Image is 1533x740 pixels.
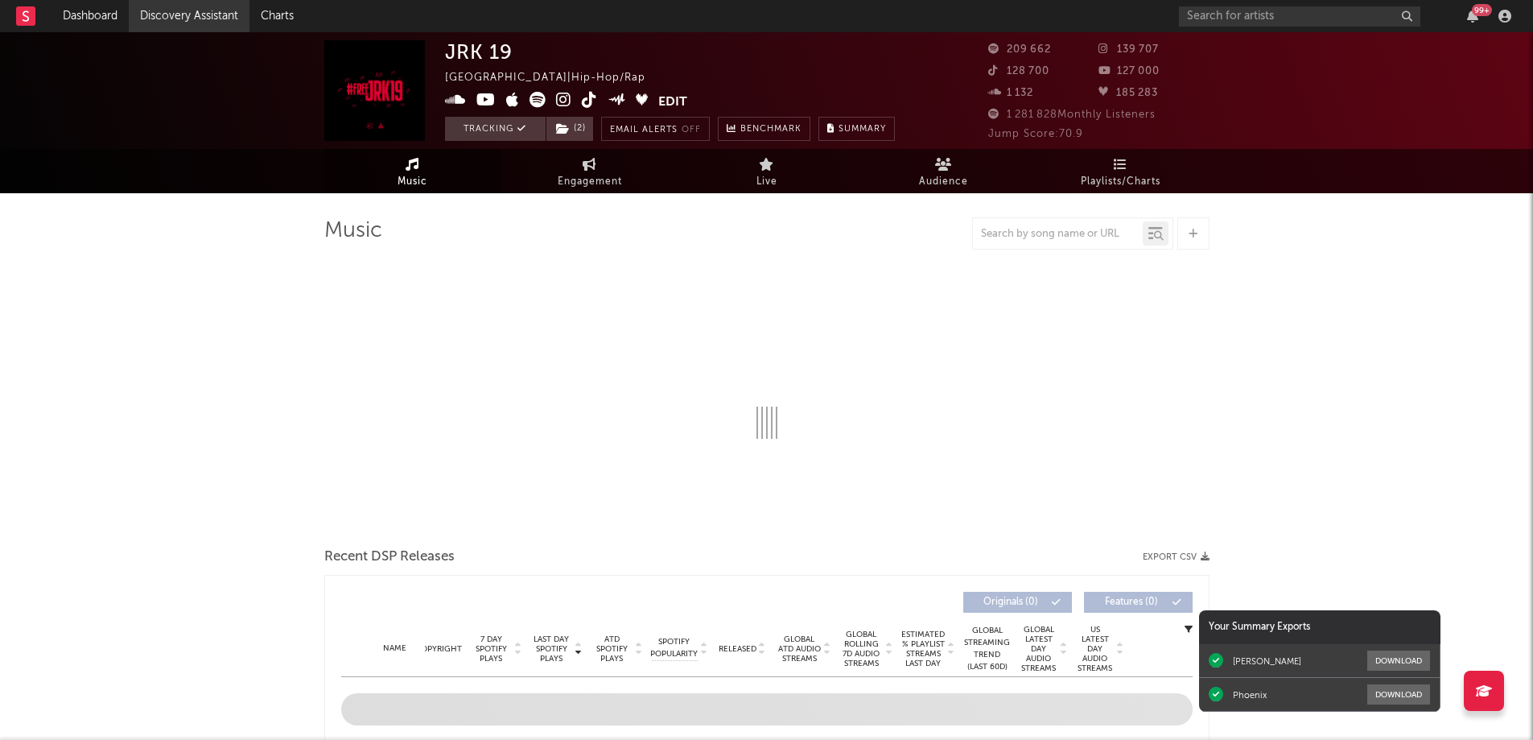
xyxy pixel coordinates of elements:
span: Music [398,172,427,192]
button: Tracking [445,117,546,141]
button: (2) [546,117,593,141]
span: Copyright [415,644,462,654]
span: 7 Day Spotify Plays [470,635,513,664]
span: ( 2 ) [546,117,594,141]
button: Edit [658,92,687,112]
button: 99+ [1467,10,1478,23]
input: Search by song name or URL [973,228,1143,241]
div: Name [373,643,418,655]
span: Audience [919,172,968,192]
span: Global ATD Audio Streams [777,635,822,664]
a: Live [678,149,855,193]
span: ATD Spotify Plays [591,635,633,664]
span: Estimated % Playlist Streams Last Day [901,630,946,668]
button: Download [1367,684,1430,705]
span: Spotify Popularity [650,636,698,660]
em: Off [682,126,701,134]
span: Playlists/Charts [1081,172,1160,192]
a: Audience [855,149,1032,193]
span: Recent DSP Releases [324,548,455,567]
span: Engagement [558,172,622,192]
span: Summary [839,125,886,134]
span: 1 281 828 Monthly Listeners [988,110,1156,120]
span: US Latest Day Audio Streams [1076,625,1115,673]
button: Email AlertsOff [601,117,710,141]
a: Playlists/Charts [1032,149,1210,193]
div: [GEOGRAPHIC_DATA] | Hip-Hop/Rap [445,68,664,88]
span: Features ( 0 ) [1094,597,1168,607]
span: Global Latest Day Audio Streams [1020,625,1058,673]
div: Your Summary Exports [1199,610,1440,644]
div: Phoenix [1233,689,1267,701]
span: Originals ( 0 ) [974,597,1048,607]
span: 1 132 [988,88,1033,98]
div: JRK 19 [445,40,513,64]
div: [PERSON_NAME] [1233,655,1301,667]
span: Released [719,644,756,654]
input: Search for artists [1179,6,1420,27]
span: 128 700 [988,66,1049,76]
span: Live [756,172,777,192]
div: Global Streaming Trend (Last 60D) [963,625,1012,673]
span: 185 283 [1098,88,1158,98]
button: Originals(0) [963,592,1072,613]
button: Features(0) [1084,592,1193,613]
button: Export CSV [1143,552,1210,562]
span: Jump Score: 70.9 [988,129,1083,139]
span: 139 707 [1098,44,1159,55]
a: Engagement [501,149,678,193]
span: Global Rolling 7D Audio Streams [839,630,884,668]
span: Benchmark [740,120,802,139]
a: Music [324,149,501,193]
button: Download [1367,651,1430,671]
div: 99 + [1472,4,1492,16]
a: Benchmark [718,117,810,141]
span: 209 662 [988,44,1051,55]
span: Last Day Spotify Plays [530,635,573,664]
span: 127 000 [1098,66,1160,76]
button: Summary [818,117,895,141]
